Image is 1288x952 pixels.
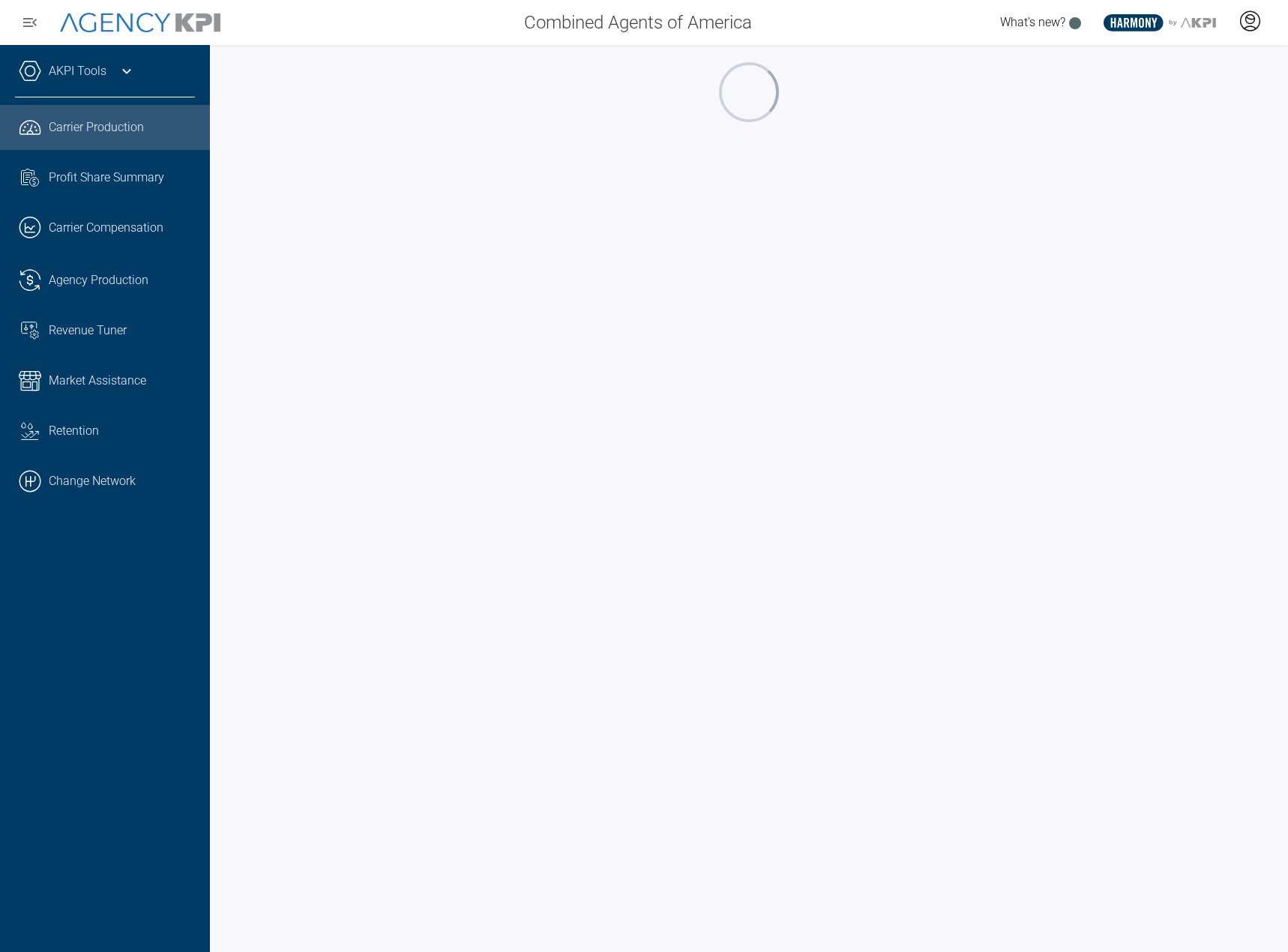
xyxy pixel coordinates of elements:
[524,9,752,36] span: Combined Agents of America
[717,60,781,124] div: oval-loading
[60,13,220,33] img: AgencyKPI
[49,322,127,340] span: Revenue Tuner
[49,169,164,187] span: Profit Share Summary
[1000,15,1065,29] span: What's new?
[49,372,146,390] span: Market Assistance
[49,271,148,289] span: Agency Production
[49,62,106,80] a: AKPI Tools
[49,422,195,440] div: Retention
[49,118,144,136] span: Carrier Production
[49,219,163,237] span: Carrier Compensation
